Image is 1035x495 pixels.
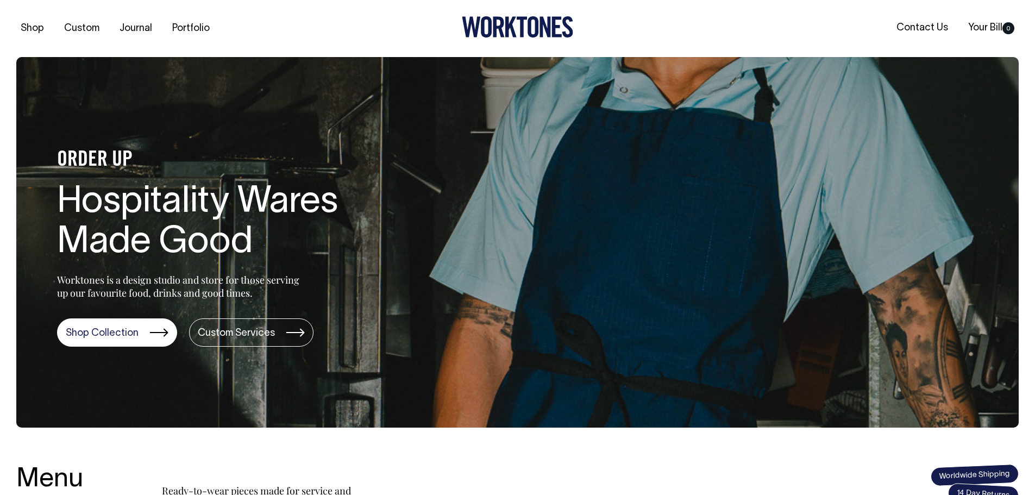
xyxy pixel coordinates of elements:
p: Worktones is a design studio and store for those serving up our favourite food, drinks and good t... [57,273,304,299]
a: Shop [16,20,48,37]
a: Journal [115,20,156,37]
a: Contact Us [892,19,952,37]
a: Your Bill0 [964,19,1019,37]
h4: ORDER UP [57,149,405,172]
a: Shop Collection [57,318,177,347]
a: Portfolio [168,20,214,37]
h1: Hospitality Wares Made Good [57,183,405,264]
span: Worldwide Shipping [930,463,1019,486]
a: Custom [60,20,104,37]
span: 0 [1002,22,1014,34]
a: Custom Services [189,318,313,347]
